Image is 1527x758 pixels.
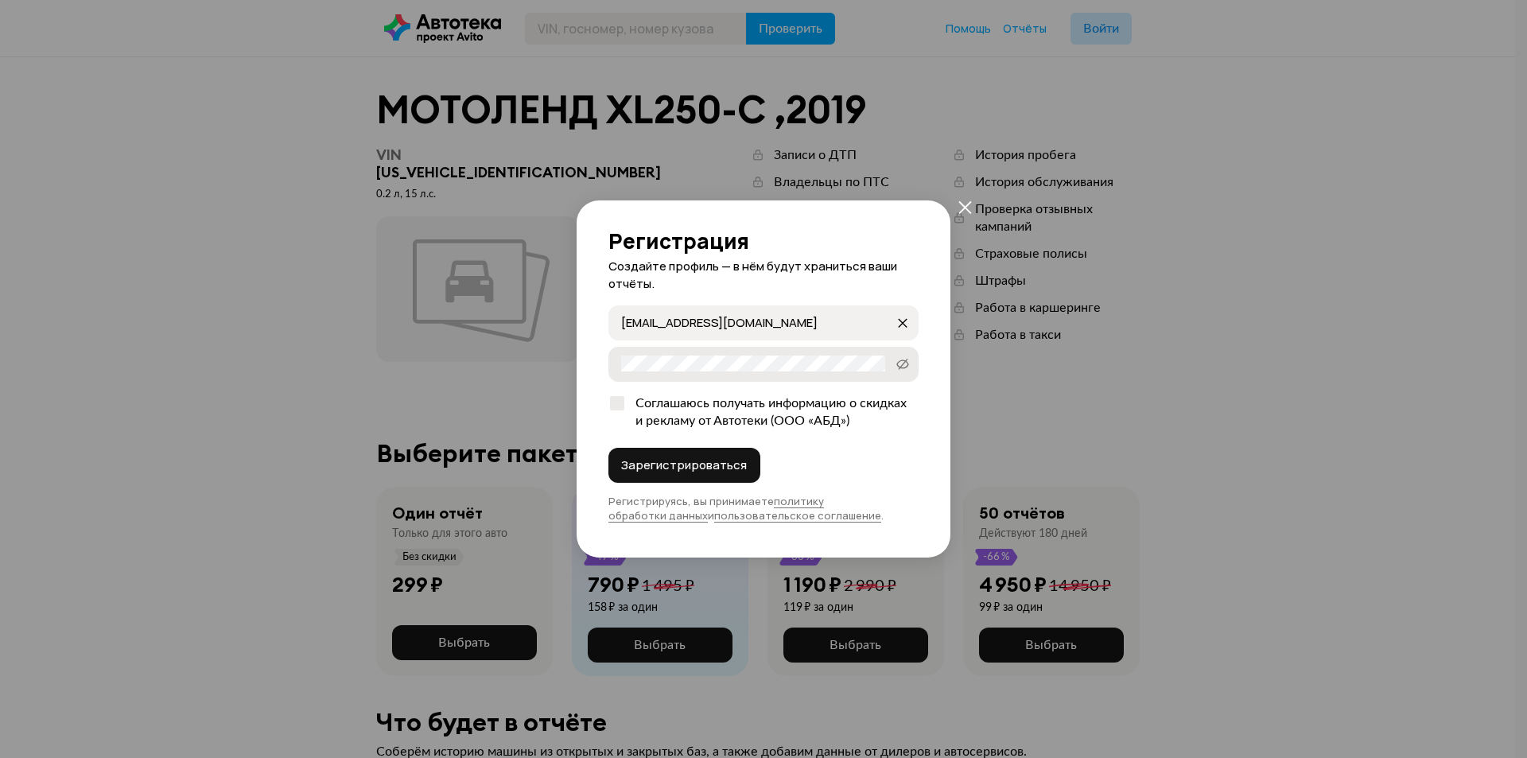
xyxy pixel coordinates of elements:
a: пользовательское соглашение [714,508,881,523]
span: Зарегистрироваться [621,457,747,473]
h2: Регистрация [608,229,919,253]
button: закрыть [890,310,915,336]
div: Соглашаюсь получать информацию о скидках и рекламу от Автотеки (ООО «АБД») [626,395,919,430]
input: закрыть [621,314,895,330]
p: Создайте профиль — в нём будут храниться ваши отчёты. [608,258,919,293]
button: Зарегистрироваться [608,448,760,483]
p: Регистрируясь, вы принимаете и . [608,494,919,523]
button: закрыть [950,192,979,221]
a: политику обработки данных [608,494,824,523]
